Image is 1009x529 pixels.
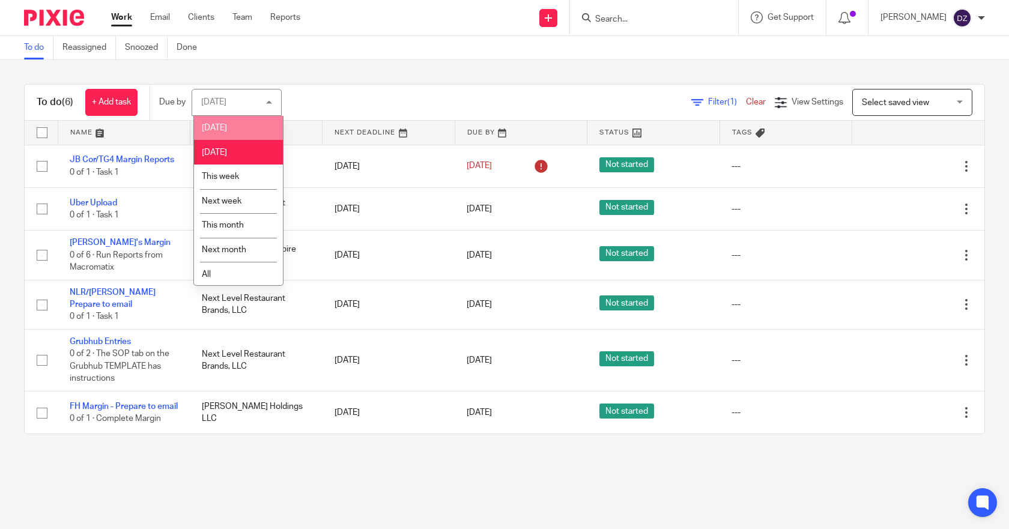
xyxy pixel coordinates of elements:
img: Pixie [24,10,84,26]
h1: To do [37,96,73,109]
td: [DATE] [323,145,455,187]
span: Tags [732,129,753,136]
a: Team [232,11,252,23]
a: To do [24,36,53,59]
div: --- [732,203,840,215]
span: Not started [599,246,654,261]
span: This month [202,221,244,229]
span: Get Support [768,13,814,22]
div: --- [732,298,840,310]
span: All [202,270,211,279]
a: Reports [270,11,300,23]
a: + Add task [85,89,138,116]
span: 0 of 1 · Task 1 [70,168,119,177]
td: Next Level Restaurant Brands, LLC [190,187,322,230]
span: Not started [599,351,654,366]
td: [PERSON_NAME] Holdings LLC [190,391,322,434]
span: Not started [599,295,654,310]
span: Next week [202,197,241,205]
a: Reassigned [62,36,116,59]
td: [DATE] [323,330,455,391]
span: (6) [62,97,73,107]
td: [PERSON_NAME] [190,145,322,187]
a: NLR/[PERSON_NAME] Prepare to email [70,288,156,309]
td: Next Level Restaurant Brands, LLC [190,330,322,391]
span: Filter [708,98,746,106]
td: [PERSON_NAME] Empire LLC [190,231,322,280]
p: Due by [159,96,186,108]
a: Clear [746,98,766,106]
img: svg%3E [953,8,972,28]
span: 0 of 1 · Complete Margin [70,414,161,423]
span: 0 of 2 · The SOP tab on the Grubhub TEMPLATE has instructions [70,350,169,383]
span: View Settings [792,98,843,106]
td: [DATE] [323,280,455,329]
a: FH Margin - Prepare to email [70,402,178,411]
span: [DATE] [202,148,227,157]
span: 0 of 1 · Task 1 [70,211,119,219]
span: Next month [202,246,246,254]
span: [DATE] [467,162,492,171]
a: [PERSON_NAME]'s Margin [70,238,171,247]
span: [DATE] [467,205,492,213]
p: [PERSON_NAME] [880,11,947,23]
td: [DATE] [323,231,455,280]
div: --- [732,249,840,261]
a: Done [177,36,206,59]
span: [DATE] [467,356,492,364]
div: --- [732,354,840,366]
td: [DATE] [323,187,455,230]
a: Clients [188,11,214,23]
span: Not started [599,200,654,215]
span: Not started [599,157,654,172]
span: This week [202,172,239,181]
div: --- [732,160,840,172]
a: Grubhub Entries [70,337,131,346]
span: [DATE] [467,300,492,309]
span: Select saved view [862,98,929,107]
td: [DATE] [323,391,455,434]
span: [DATE] [467,251,492,259]
div: [DATE] [201,98,226,106]
span: [DATE] [202,124,227,132]
a: Uber Upload [70,199,117,207]
span: Not started [599,404,654,419]
a: JB Cor/TG4 Margin Reports [70,156,174,164]
span: 0 of 1 · Task 1 [70,313,119,321]
td: Next Level Restaurant Brands, LLC [190,280,322,329]
span: [DATE] [467,408,492,417]
span: (1) [727,98,737,106]
a: Email [150,11,170,23]
input: Search [594,14,702,25]
span: 0 of 6 · Run Reports from Macromatix [70,251,163,272]
a: Work [111,11,132,23]
a: Snoozed [125,36,168,59]
div: --- [732,407,840,419]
